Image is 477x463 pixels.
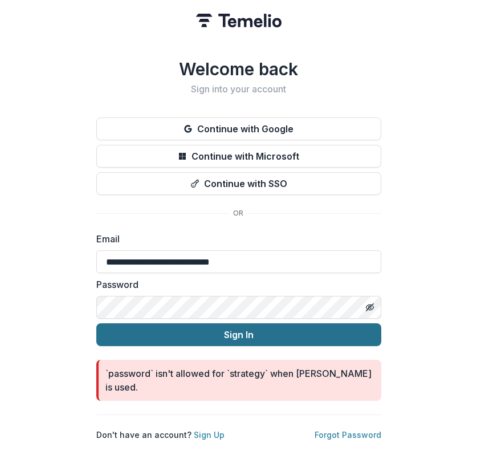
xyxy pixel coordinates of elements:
[96,323,381,346] button: Sign In
[96,172,381,195] button: Continue with SSO
[361,298,379,316] button: Toggle password visibility
[194,430,225,440] a: Sign Up
[105,367,372,394] div: `password` isn't allowed for `strategy` when [PERSON_NAME] is used.
[96,59,381,79] h1: Welcome back
[96,232,374,246] label: Email
[96,429,225,441] p: Don't have an account?
[96,84,381,95] h2: Sign into your account
[96,278,374,291] label: Password
[96,117,381,140] button: Continue with Google
[315,430,381,440] a: Forgot Password
[196,14,282,27] img: Temelio
[96,145,381,168] button: Continue with Microsoft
